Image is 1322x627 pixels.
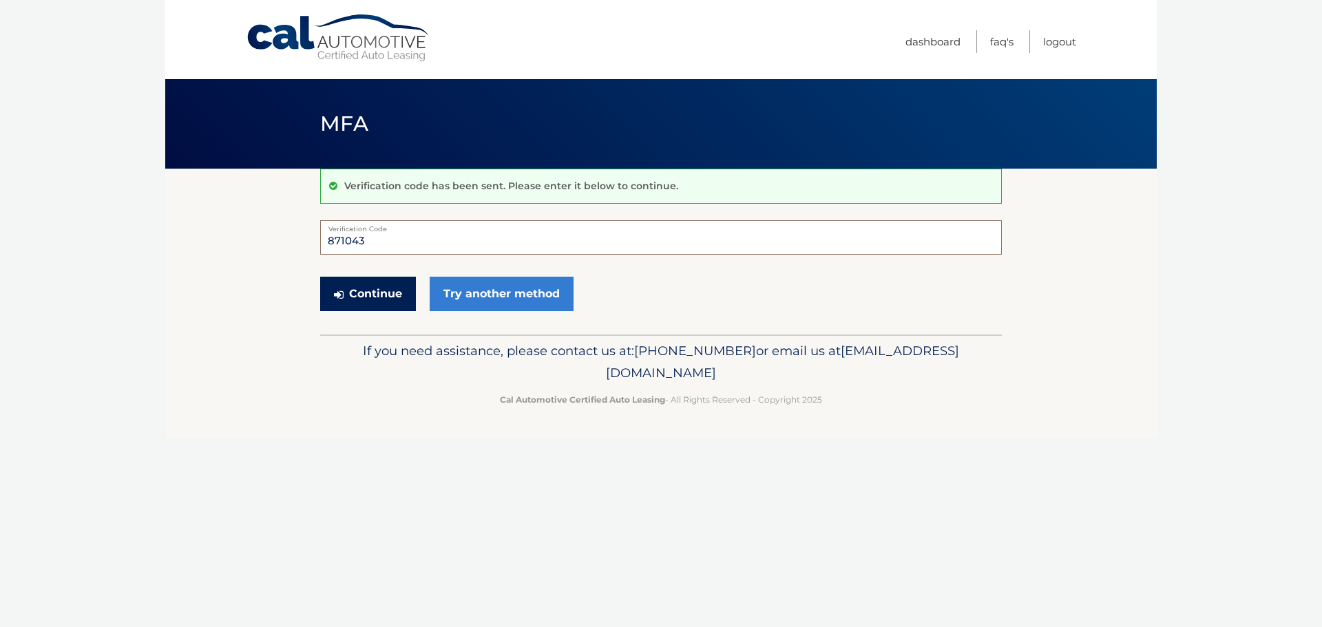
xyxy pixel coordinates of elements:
[320,220,1002,231] label: Verification Code
[606,343,959,381] span: [EMAIL_ADDRESS][DOMAIN_NAME]
[320,277,416,311] button: Continue
[905,30,961,53] a: Dashboard
[990,30,1014,53] a: FAQ's
[634,343,756,359] span: [PHONE_NUMBER]
[329,340,993,384] p: If you need assistance, please contact us at: or email us at
[246,14,432,63] a: Cal Automotive
[320,220,1002,255] input: Verification Code
[500,394,665,405] strong: Cal Automotive Certified Auto Leasing
[1043,30,1076,53] a: Logout
[329,392,993,407] p: - All Rights Reserved - Copyright 2025
[344,180,678,192] p: Verification code has been sent. Please enter it below to continue.
[320,111,368,136] span: MFA
[430,277,574,311] a: Try another method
